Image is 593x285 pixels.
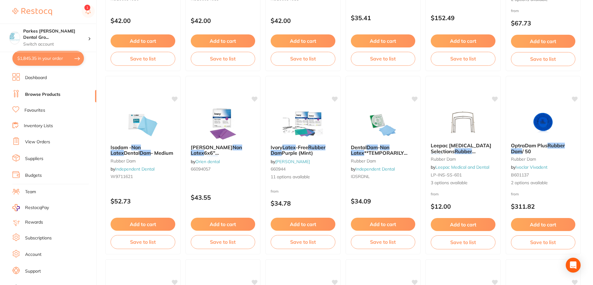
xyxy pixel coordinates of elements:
[111,145,175,156] b: Isodam - Non Latex Dental Dam - Medium
[111,150,124,156] em: Latex
[12,5,52,19] a: Restocq Logo
[351,52,416,65] button: Save to list
[203,109,243,140] img: Kulzer Ivory Non Latex 6x6" Dental Dam Purple Mint, Box of 15
[431,157,495,162] small: rubber dam
[12,51,84,66] button: $1,845.35 in your order
[351,145,416,156] b: Dental Dam - Non Latex**TEMPORARILY OUT OF STOCK, ETA MID TO END OCT ** BUY 5 GET 1 FREE **
[282,144,296,150] em: Latex
[547,142,565,149] em: Rubber
[271,235,335,249] button: Save to list
[271,174,335,180] span: 11 options available
[308,144,325,150] em: Rubber
[271,17,335,24] p: $42.00
[271,218,335,231] button: Add to cart
[25,205,49,211] span: RestocqPay
[435,164,489,170] a: Leepac Medical and Dental
[351,34,416,47] button: Add to cart
[25,75,47,81] a: Dashboard
[351,218,416,231] button: Add to cart
[355,166,395,172] a: Independent Dental
[351,150,364,156] em: Latex
[431,14,495,21] p: $152.49
[431,235,495,249] button: Save to list
[431,154,493,171] span: Frame - INS-SS-601 - High Quality Dental Product
[115,166,155,172] a: Independent Dental
[511,142,547,149] span: OptraDam Plus
[511,180,576,186] span: 2 options available
[25,219,43,225] a: Rewards
[191,144,233,150] span: [PERSON_NAME]
[25,252,41,258] a: Account
[25,91,60,98] a: Browse Products
[25,235,52,241] a: Subscriptions
[511,8,519,13] span: from
[431,203,495,210] p: $12.00
[24,107,45,114] a: Favourites
[111,144,131,150] span: Isodam -
[111,218,175,231] button: Add to cart
[271,145,335,156] b: Ivory Latex-Free Rubber Dam Purple (Mint)
[431,143,495,154] b: Leepac Dental - Surgery Selections Rubber Dam Frame - INS-SS-601 - High Quality Dental Product
[351,150,414,173] span: **TEMPORARILY OUT OF STOCK, ETA MID TO END OCT ** BUY 5 GET 1 FREE **
[516,164,547,170] a: Ivoclar Vivadent
[282,150,313,156] span: Purple (Mint)
[511,172,529,178] span: B601137
[207,156,218,162] em: Dam
[111,174,133,179] span: W9711621
[124,150,140,156] span: Dental
[511,192,519,196] span: from
[271,200,335,207] p: $34.78
[191,218,255,231] button: Add to cart
[511,235,576,249] button: Save to list
[431,180,495,186] span: 3 options available
[191,156,246,167] span: Purple Mint, Box of 15
[195,159,220,164] a: Orien dental
[511,218,576,231] button: Add to cart
[351,174,370,179] span: IDSRDNL
[367,144,378,150] em: Dam
[431,164,489,170] span: by
[363,109,403,140] img: Dental Dam - Non Latex**TEMPORARILY OUT OF STOCK, ETA MID TO END OCT ** BUY 5 GET 1 FREE **
[351,144,367,150] span: Dental
[23,41,88,47] p: Switch account
[351,166,395,172] span: by
[351,198,416,205] p: $34.09
[191,150,204,156] em: Latex
[431,218,495,231] button: Add to cart
[191,34,255,47] button: Add to cart
[511,143,576,154] b: OptraDam Plus Rubber Dam / 50
[275,159,310,164] a: [PERSON_NAME]
[523,107,563,138] img: OptraDam Plus Rubber Dam / 50
[111,52,175,65] button: Save to list
[443,107,483,138] img: Leepac Dental - Surgery Selections Rubber Dam Frame - INS-SS-601 - High Quality Dental Product
[25,189,36,195] a: Team
[380,144,390,150] em: Non
[431,34,495,47] button: Add to cart
[351,158,416,163] small: rubber dam
[111,17,175,24] p: $42.00
[23,28,88,40] h4: Parkes Baker Dental Group
[191,235,255,249] button: Save to list
[378,144,380,150] span: -
[511,164,547,170] span: by
[25,139,50,145] a: View Orders
[191,145,255,156] b: Kulzer Ivory Non Latex 6x6" Dental Dam Purple Mint, Box of 15
[12,204,20,211] img: RestocqPay
[431,142,491,154] span: Leepac [MEDICAL_DATA] Selections
[431,52,495,65] button: Save to list
[25,268,41,274] a: Support
[296,144,308,150] span: -Free
[271,34,335,47] button: Add to cart
[140,150,151,156] em: Dam
[191,166,211,172] span: 66094057
[25,156,43,162] a: Suppliers
[511,148,522,154] em: Dam
[111,235,175,249] button: Save to list
[111,158,175,163] small: rubber dam
[431,172,462,178] span: LP-INS-SS-601
[10,32,20,42] img: Parkes Baker Dental Group
[111,166,155,172] span: by
[191,17,255,24] p: $42.00
[271,189,279,194] span: from
[271,166,286,172] span: 660944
